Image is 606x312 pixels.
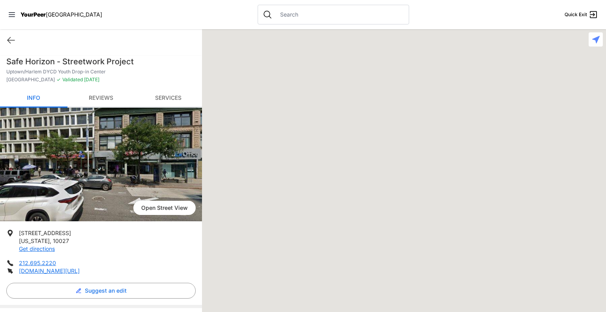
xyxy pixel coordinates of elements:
[6,69,196,75] p: Uptown/Harlem DYCD Youth Drop-in Center
[275,11,404,19] input: Search
[46,11,102,18] span: [GEOGRAPHIC_DATA]
[565,10,598,19] a: Quick Exit
[19,267,80,274] a: [DOMAIN_NAME][URL]
[19,230,71,236] span: [STREET_ADDRESS]
[85,287,127,295] span: Suggest an edit
[133,201,196,215] span: Open Street View
[21,11,46,18] span: YourPeer
[19,245,55,252] a: Get directions
[56,77,61,83] span: ✓
[50,237,51,244] span: ,
[6,77,55,83] span: [GEOGRAPHIC_DATA]
[135,89,202,108] a: Services
[67,89,135,108] a: Reviews
[19,237,50,244] span: [US_STATE]
[565,11,587,18] span: Quick Exit
[83,77,99,82] span: [DATE]
[21,12,102,17] a: YourPeer[GEOGRAPHIC_DATA]
[53,237,69,244] span: 10027
[6,56,196,67] h1: Safe Horizon - Streetwork Project
[19,260,56,266] a: 212.695.2220
[6,283,196,299] button: Suggest an edit
[62,77,83,82] span: Validated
